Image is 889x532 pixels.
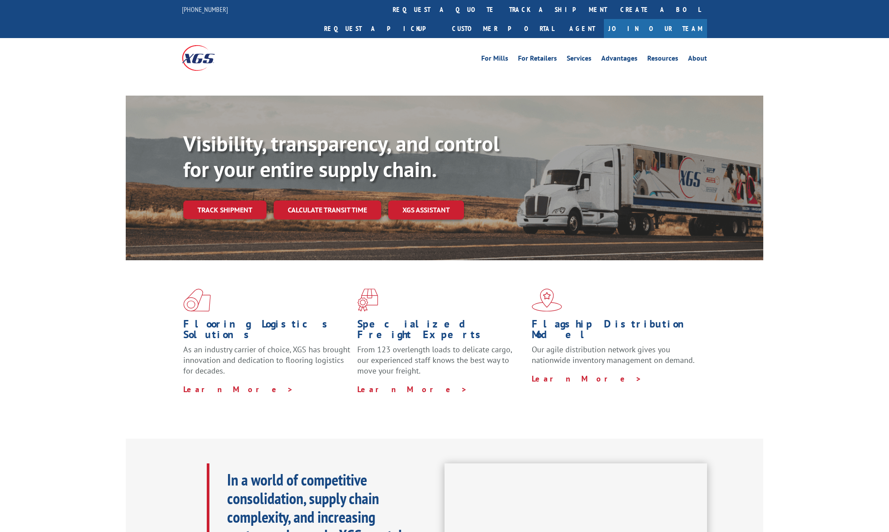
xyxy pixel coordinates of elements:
h1: Flagship Distribution Model [532,319,699,344]
span: Our agile distribution network gives you nationwide inventory management on demand. [532,344,695,365]
a: Customer Portal [445,19,560,38]
b: Visibility, transparency, and control for your entire supply chain. [183,130,499,183]
a: For Mills [481,55,508,65]
a: For Retailers [518,55,557,65]
h1: Specialized Freight Experts [357,319,525,344]
h1: Flooring Logistics Solutions [183,319,351,344]
a: About [688,55,707,65]
span: As an industry carrier of choice, XGS has brought innovation and dedication to flooring logistics... [183,344,350,376]
a: Join Our Team [604,19,707,38]
a: Track shipment [183,200,267,219]
a: Learn More > [183,384,294,394]
img: xgs-icon-total-supply-chain-intelligence-red [183,289,211,312]
a: [PHONE_NUMBER] [182,5,228,14]
a: Learn More > [532,374,642,384]
a: Request a pickup [317,19,445,38]
p: From 123 overlength loads to delicate cargo, our experienced staff knows the best way to move you... [357,344,525,384]
a: Services [567,55,591,65]
a: Learn More > [357,384,468,394]
img: xgs-icon-focused-on-flooring-red [357,289,378,312]
a: Agent [560,19,604,38]
a: Advantages [601,55,638,65]
a: XGS ASSISTANT [388,200,464,220]
img: xgs-icon-flagship-distribution-model-red [532,289,562,312]
a: Calculate transit time [274,200,381,220]
a: Resources [647,55,678,65]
